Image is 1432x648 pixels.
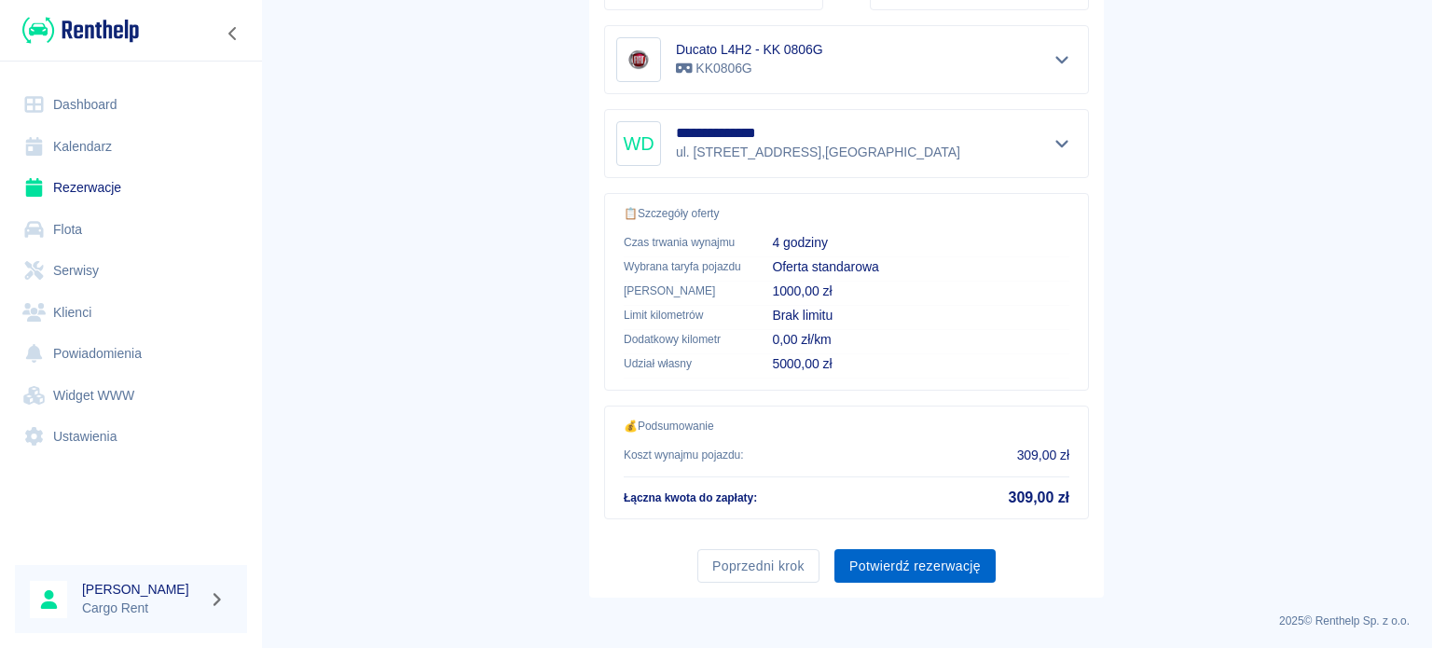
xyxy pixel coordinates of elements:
[624,307,742,324] p: Limit kilometrów
[82,599,201,618] p: Cargo Rent
[616,121,661,166] div: WD
[1047,47,1078,73] button: Pokaż szczegóły
[624,258,742,275] p: Wybrana taryfa pojazdu
[624,234,742,251] p: Czas trwania wynajmu
[676,143,960,162] p: ul. [STREET_ADDRESS] , [GEOGRAPHIC_DATA]
[283,613,1410,629] p: 2025 © Renthelp Sp. z o.o.
[624,331,742,348] p: Dodatkowy kilometr
[772,306,1069,325] p: Brak limitu
[624,355,742,372] p: Udział własny
[624,205,1069,222] p: 📋 Szczegóły oferty
[772,282,1069,301] p: 1000,00 zł
[15,15,139,46] a: Renthelp logo
[15,333,247,375] a: Powiadomienia
[624,447,744,463] p: Koszt wynajmu pojazdu :
[15,416,247,458] a: Ustawienia
[1017,446,1069,465] p: 309,00 zł
[15,209,247,251] a: Flota
[82,580,201,599] h6: [PERSON_NAME]
[697,549,819,584] button: Poprzedni krok
[1047,131,1078,157] button: Pokaż szczegóły
[15,292,247,334] a: Klienci
[15,375,247,417] a: Widget WWW
[772,257,1069,277] p: Oferta standarowa
[15,250,247,292] a: Serwisy
[15,84,247,126] a: Dashboard
[15,167,247,209] a: Rezerwacje
[772,354,1069,374] p: 5000,00 zł
[624,283,742,299] p: [PERSON_NAME]
[624,418,1069,434] p: 💰 Podsumowanie
[772,330,1069,350] p: 0,00 zł/km
[620,41,657,78] img: Image
[22,15,139,46] img: Renthelp logo
[15,126,247,168] a: Kalendarz
[676,59,823,78] p: KK0806G
[219,21,247,46] button: Zwiń nawigację
[834,549,996,584] button: Potwierdź rezerwację
[772,233,1069,253] p: 4 godziny
[1009,489,1069,507] h5: 309,00 zł
[624,489,757,506] p: Łączna kwota do zapłaty :
[676,40,823,59] h6: Ducato L4H2 - KK 0806G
